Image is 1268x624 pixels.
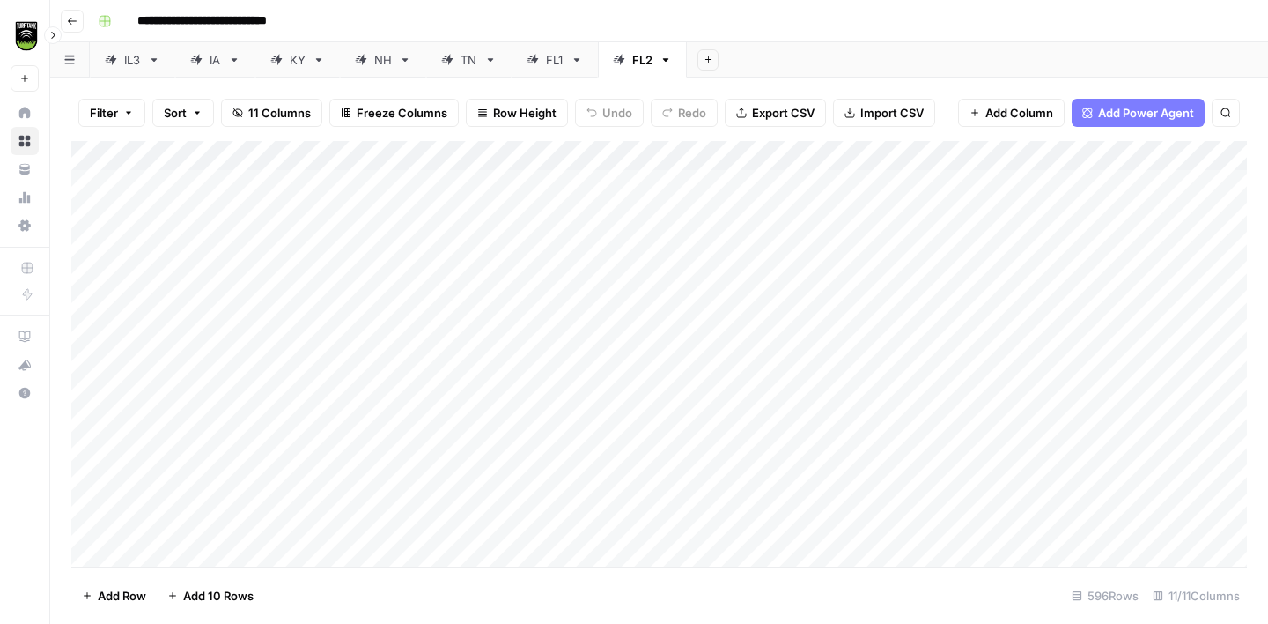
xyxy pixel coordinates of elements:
[157,582,264,610] button: Add 10 Rows
[678,104,706,122] span: Redo
[152,99,214,127] button: Sort
[98,587,146,605] span: Add Row
[71,582,157,610] button: Add Row
[11,351,39,379] button: What's new?
[1072,99,1205,127] button: Add Power Agent
[329,99,459,127] button: Freeze Columns
[221,99,322,127] button: 11 Columns
[90,42,175,78] a: IL3
[11,20,42,52] img: Turf Tank - Data Team Logo
[958,99,1065,127] button: Add Column
[11,14,39,58] button: Workspace: Turf Tank - Data Team
[466,99,568,127] button: Row Height
[11,379,39,407] button: Help + Support
[78,99,145,127] button: Filter
[11,155,39,183] a: Your Data
[357,104,447,122] span: Freeze Columns
[11,323,39,351] a: AirOps Academy
[598,42,687,78] a: FL2
[164,104,187,122] span: Sort
[1065,582,1146,610] div: 596 Rows
[752,104,815,122] span: Export CSV
[175,42,255,78] a: IA
[290,51,306,69] div: KY
[493,104,557,122] span: Row Height
[248,104,311,122] span: 11 Columns
[1146,582,1247,610] div: 11/11 Columns
[255,42,340,78] a: KY
[651,99,718,127] button: Redo
[124,51,141,69] div: IL3
[632,51,652,69] div: FL2
[183,587,254,605] span: Add 10 Rows
[11,99,39,127] a: Home
[575,99,644,127] button: Undo
[90,104,118,122] span: Filter
[11,352,38,378] div: What's new?
[461,51,477,69] div: TN
[860,104,924,122] span: Import CSV
[210,51,221,69] div: IA
[985,104,1053,122] span: Add Column
[512,42,598,78] a: FL1
[833,99,935,127] button: Import CSV
[340,42,426,78] a: NH
[374,51,392,69] div: NH
[602,104,632,122] span: Undo
[546,51,564,69] div: FL1
[426,42,512,78] a: TN
[725,99,826,127] button: Export CSV
[11,212,39,240] a: Settings
[11,183,39,212] a: Usage
[1098,104,1194,122] span: Add Power Agent
[11,127,39,155] a: Browse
